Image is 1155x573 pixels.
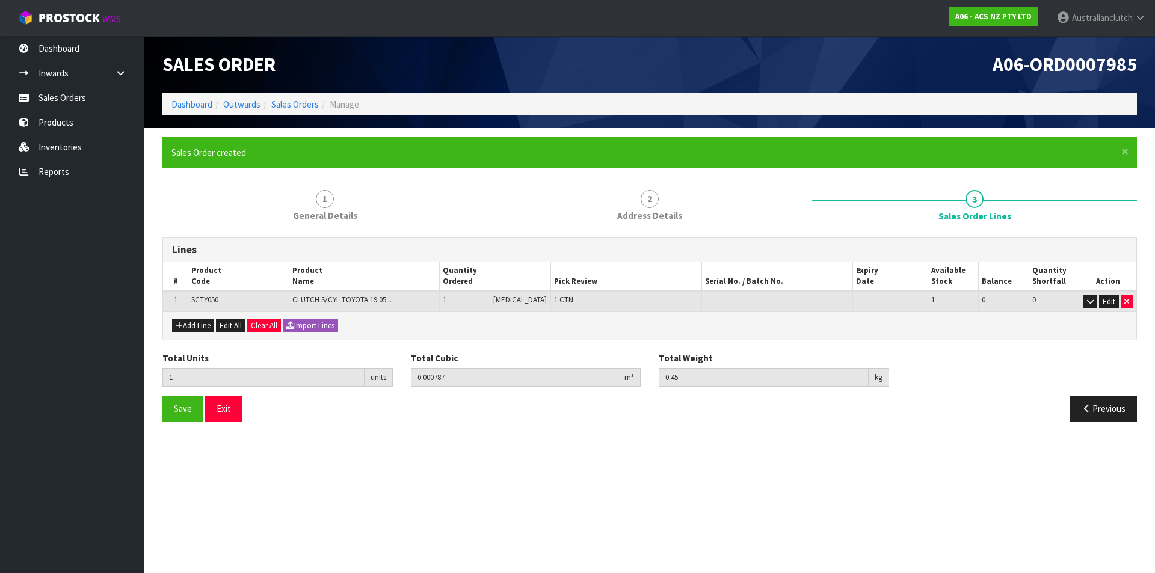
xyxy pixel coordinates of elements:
small: WMS [102,13,121,25]
span: 1 [316,190,334,208]
th: Balance [979,262,1029,291]
button: Add Line [172,319,214,333]
th: Pick Review [551,262,702,291]
strong: A06 - ACS NZ PTY LTD [955,11,1032,22]
th: Serial No. / Batch No. [702,262,853,291]
span: 1 CTN [554,295,573,305]
span: 0 [982,295,985,305]
span: SCTY050 [191,295,218,305]
span: Address Details [617,209,682,222]
div: kg [869,368,889,387]
div: m³ [618,368,641,387]
button: Edit All [216,319,245,333]
span: Australianclutch [1072,12,1133,23]
button: Save [162,396,203,421]
input: Total Cubic [411,368,619,387]
span: ProStock [38,10,100,26]
a: Outwards [223,99,260,110]
button: Edit [1099,295,1119,309]
span: Save [174,403,192,414]
span: 2 [641,190,659,208]
button: Clear All [247,319,281,333]
button: Exit [205,396,242,421]
label: Total Weight [659,352,713,364]
span: Sales Order [162,52,276,76]
h3: Lines [172,244,1127,256]
th: Available Stock [928,262,979,291]
th: Product Code [188,262,289,291]
a: Dashboard [171,99,212,110]
th: Product Name [289,262,440,291]
img: cube-alt.png [18,10,33,25]
span: 3 [966,190,984,208]
span: [MEDICAL_DATA] [493,295,547,305]
label: Total Units [162,352,209,364]
span: Sales Order Lines [162,228,1137,431]
button: Import Lines [283,319,338,333]
th: Quantity Ordered [440,262,551,291]
th: Action [1079,262,1136,291]
th: Quantity Shortfall [1029,262,1079,291]
div: units [365,368,393,387]
span: 1 [174,295,177,305]
span: Sales Order Lines [938,210,1011,222]
label: Total Cubic [411,352,458,364]
button: Previous [1070,396,1137,421]
span: 0 [1032,295,1036,305]
span: A06-ORD0007985 [993,52,1137,76]
span: 1 [931,295,935,305]
span: × [1121,143,1129,160]
a: Sales Orders [271,99,319,110]
input: Total Weight [659,368,869,387]
span: Manage [330,99,359,110]
th: # [163,262,188,291]
span: Sales Order created [171,147,246,158]
span: CLUTCH S/CYL TOYOTA 19.05... [292,295,392,305]
input: Total Units [162,368,365,387]
span: General Details [293,209,357,222]
th: Expiry Date [853,262,928,291]
span: 1 [443,295,446,305]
